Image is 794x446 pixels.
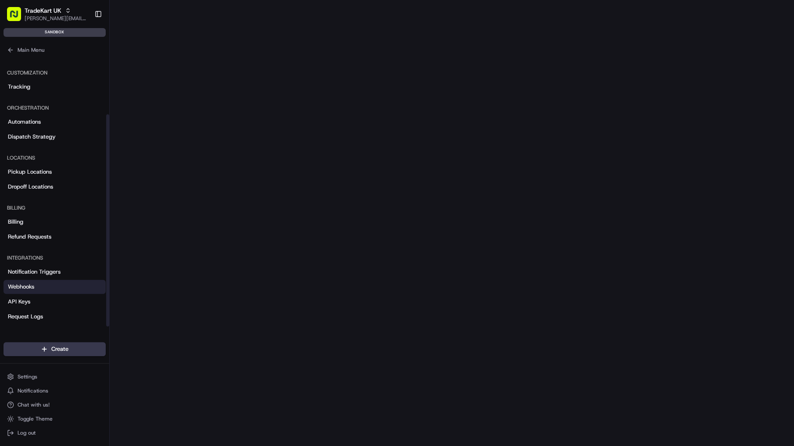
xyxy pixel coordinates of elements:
[4,66,106,80] div: Customization
[8,298,30,306] span: API Keys
[4,44,106,56] button: Main Menu
[4,265,106,279] a: Notification Triggers
[78,136,96,143] span: [DATE]
[4,201,106,215] div: Billing
[51,345,68,353] span: Create
[4,342,106,356] button: Create
[8,118,41,126] span: Automations
[4,230,106,244] a: Refund Requests
[18,373,37,380] span: Settings
[74,196,81,203] div: 💻
[62,217,106,224] a: Powered byPylon
[18,401,50,408] span: Chat with us!
[4,115,106,129] a: Automations
[136,112,160,122] button: See all
[25,15,87,22] button: [PERSON_NAME][EMAIL_ADDRESS][PERSON_NAME][DOMAIN_NAME]
[73,159,76,166] span: •
[18,46,44,54] span: Main Menu
[18,83,34,99] img: 4281594248423_2fcf9dad9f2a874258b8_72.png
[8,233,51,241] span: Refund Requests
[4,251,106,265] div: Integrations
[9,127,23,141] img: Masood Aslam
[83,196,141,204] span: API Documentation
[71,192,144,208] a: 💻API Documentation
[8,83,30,91] span: Tracking
[18,196,67,204] span: Knowledge Base
[9,8,26,26] img: Nash
[27,136,71,143] span: [PERSON_NAME]
[9,196,16,203] div: 📗
[18,415,53,422] span: Toggle Theme
[73,136,76,143] span: •
[8,283,34,291] span: Webhooks
[4,28,106,37] div: sandbox
[4,371,106,383] button: Settings
[78,159,96,166] span: [DATE]
[4,385,106,397] button: Notifications
[25,6,61,15] button: TradeKart UK
[8,268,61,276] span: Notification Triggers
[23,56,145,65] input: Clear
[8,313,43,321] span: Request Logs
[5,192,71,208] a: 📗Knowledge Base
[149,86,160,96] button: Start new chat
[4,4,91,25] button: TradeKart UK[PERSON_NAME][EMAIL_ADDRESS][PERSON_NAME][DOMAIN_NAME]
[9,35,160,49] p: Welcome 👋
[8,218,23,226] span: Billing
[18,387,48,394] span: Notifications
[9,83,25,99] img: 1736555255976-a54dd68f-1ca7-489b-9aae-adbdc363a1c4
[39,83,144,92] div: Start new chat
[8,183,53,191] span: Dropoff Locations
[27,159,71,166] span: [PERSON_NAME]
[18,160,25,167] img: 1736555255976-a54dd68f-1ca7-489b-9aae-adbdc363a1c4
[39,92,121,99] div: We're available if you need us!
[9,114,56,121] div: Past conversations
[4,413,106,425] button: Toggle Theme
[4,101,106,115] div: Orchestration
[4,215,106,229] a: Billing
[4,80,106,94] a: Tracking
[8,133,56,141] span: Dispatch Strategy
[4,130,106,144] a: Dispatch Strategy
[4,180,106,194] a: Dropoff Locations
[87,217,106,224] span: Pylon
[4,427,106,439] button: Log out
[8,168,52,176] span: Pickup Locations
[4,165,106,179] a: Pickup Locations
[4,295,106,309] a: API Keys
[4,399,106,411] button: Chat with us!
[9,151,23,165] img: Grace Nketiah
[4,280,106,294] a: Webhooks
[18,429,36,436] span: Log out
[4,151,106,165] div: Locations
[4,310,106,324] a: Request Logs
[18,136,25,143] img: 1736555255976-a54dd68f-1ca7-489b-9aae-adbdc363a1c4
